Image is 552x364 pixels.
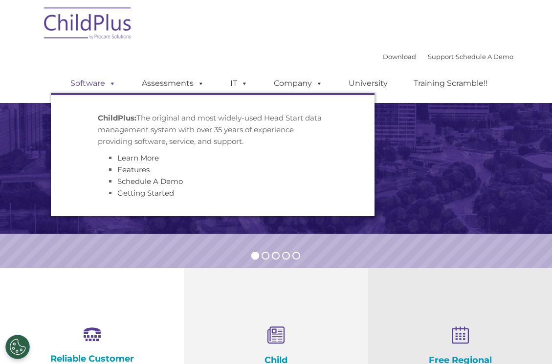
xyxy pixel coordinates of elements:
a: Learn More [117,153,159,162]
a: Assessments [132,74,214,93]
a: Company [264,74,332,93]
a: Features [117,165,150,174]
button: Cookies Settings [5,335,30,359]
a: IT [221,74,258,93]
a: Download [383,53,416,61]
a: Getting Started [117,188,174,198]
a: Software [61,74,126,93]
strong: ChildPlus: [98,113,136,122]
a: Schedule A Demo [117,177,183,186]
font: | [383,53,513,61]
a: Support [428,53,454,61]
a: Training Scramble!! [404,74,497,93]
a: Schedule A Demo [456,53,513,61]
img: ChildPlus by Procare Solutions [39,0,137,49]
p: The original and most widely-used Head Start data management system with over 35 years of experie... [98,112,328,147]
a: University [339,74,397,93]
